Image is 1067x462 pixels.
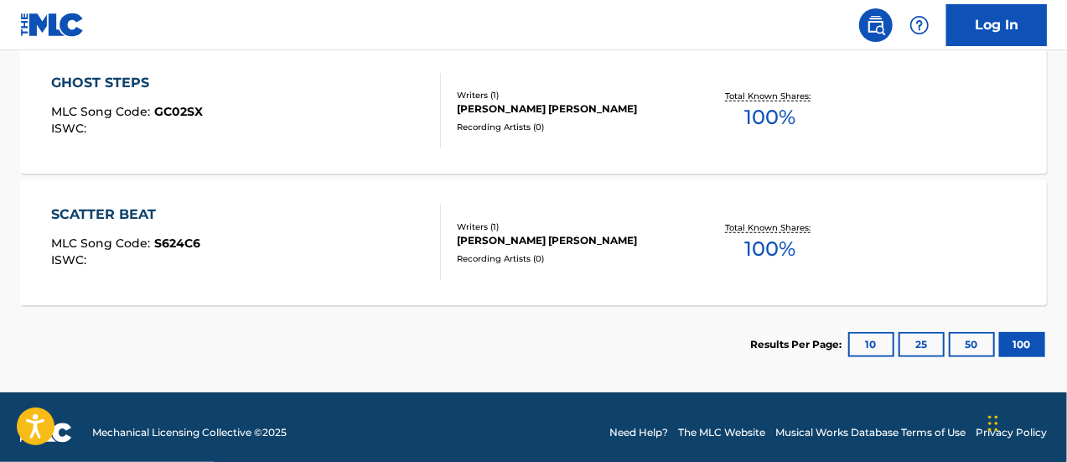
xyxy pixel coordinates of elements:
div: Help [903,8,936,42]
span: MLC Song Code : [51,236,154,251]
span: ISWC : [51,252,91,267]
a: SCATTER BEATMLC Song Code:S624C6ISWC:Writers (1)[PERSON_NAME] [PERSON_NAME]Recording Artists (0)T... [20,179,1047,305]
span: Mechanical Licensing Collective © 2025 [92,425,287,440]
button: 50 [949,332,995,357]
div: Recording Artists ( 0 ) [457,121,685,133]
div: Recording Artists ( 0 ) [457,252,685,265]
a: Need Help? [609,425,668,440]
span: ISWC : [51,121,91,136]
span: 100 % [745,234,796,264]
p: Total Known Shares: [726,221,816,234]
div: [PERSON_NAME] [PERSON_NAME] [457,101,685,117]
img: search [866,15,886,35]
button: 100 [999,332,1045,357]
span: S624C6 [154,236,200,251]
p: Results Per Page: [750,337,846,352]
button: 25 [899,332,945,357]
img: MLC Logo [20,13,85,37]
iframe: Chat Widget [983,382,1067,462]
a: The MLC Website [678,425,765,440]
div: Drag [988,398,998,449]
div: GHOST STEPS [51,73,203,93]
a: GHOST STEPSMLC Song Code:GC02SXISWC:Writers (1)[PERSON_NAME] [PERSON_NAME]Recording Artists (0)To... [20,48,1047,174]
span: GC02SX [154,104,203,119]
button: 10 [848,332,894,357]
div: SCATTER BEAT [51,205,200,225]
div: Writers ( 1 ) [457,89,685,101]
p: Total Known Shares: [726,90,816,102]
div: [PERSON_NAME] [PERSON_NAME] [457,233,685,248]
span: MLC Song Code : [51,104,154,119]
a: Musical Works Database Terms of Use [775,425,966,440]
a: Public Search [859,8,893,42]
div: Writers ( 1 ) [457,221,685,233]
a: Privacy Policy [976,425,1047,440]
a: Log In [946,4,1047,46]
span: 100 % [745,102,796,132]
img: help [909,15,930,35]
